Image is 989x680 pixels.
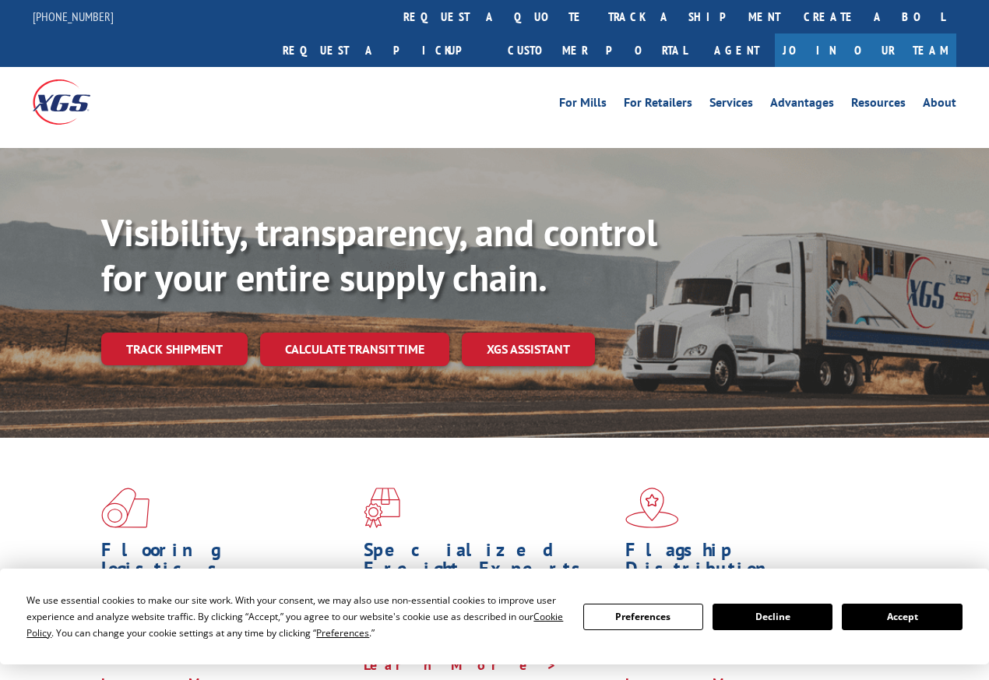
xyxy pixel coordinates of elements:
[364,488,400,528] img: xgs-icon-focused-on-flooring-red
[583,604,703,630] button: Preferences
[559,97,607,114] a: For Mills
[625,541,876,604] h1: Flagship Distribution Model
[364,541,614,586] h1: Specialized Freight Experts
[775,33,956,67] a: Join Our Team
[713,604,832,630] button: Decline
[316,626,369,639] span: Preferences
[260,333,449,366] a: Calculate transit time
[271,33,496,67] a: Request a pickup
[709,97,753,114] a: Services
[101,488,150,528] img: xgs-icon-total-supply-chain-intelligence-red
[770,97,834,114] a: Advantages
[364,656,558,674] a: Learn More >
[101,541,352,604] h1: Flooring Logistics Solutions
[842,604,962,630] button: Accept
[462,333,595,366] a: XGS ASSISTANT
[624,97,692,114] a: For Retailers
[699,33,775,67] a: Agent
[851,97,906,114] a: Resources
[923,97,956,114] a: About
[496,33,699,67] a: Customer Portal
[101,333,248,365] a: Track shipment
[26,592,564,641] div: We use essential cookies to make our site work. With your consent, we may also use non-essential ...
[625,488,679,528] img: xgs-icon-flagship-distribution-model-red
[33,9,114,24] a: [PHONE_NUMBER]
[101,208,657,301] b: Visibility, transparency, and control for your entire supply chain.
